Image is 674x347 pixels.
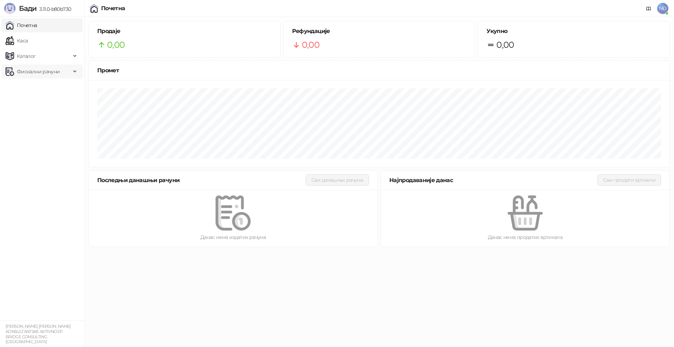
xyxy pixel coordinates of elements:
[657,3,668,14] span: NĐ
[6,324,71,344] small: [PERSON_NAME] [PERSON_NAME] KONSULTANTSKE AKTIVNOSTI BRIDGE CONSULTING [GEOGRAPHIC_DATA]
[101,6,125,11] div: Почетна
[6,34,28,48] a: Каса
[496,38,514,52] span: 0,00
[597,174,661,186] button: Сви продати артикли
[292,27,467,35] h5: Рефундације
[17,49,36,63] span: Каталог
[19,4,37,13] span: Бади
[306,174,369,186] button: Сви данашњи рачуни
[97,27,272,35] h5: Продаје
[100,233,366,241] div: Данас нема издатих рачуна
[37,6,71,12] span: 3.11.0-b80b730
[302,38,319,52] span: 0,00
[487,27,661,35] h5: Укупно
[389,176,597,185] div: Најпродаваније данас
[6,18,37,32] a: Почетна
[97,66,661,75] div: Промет
[97,176,306,185] div: Последњи данашњи рачуни
[392,233,658,241] div: Данас нема продатих артикала
[107,38,125,52] span: 0,00
[17,65,60,79] span: Фискални рачуни
[4,3,15,14] img: Logo
[643,3,654,14] a: Документација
